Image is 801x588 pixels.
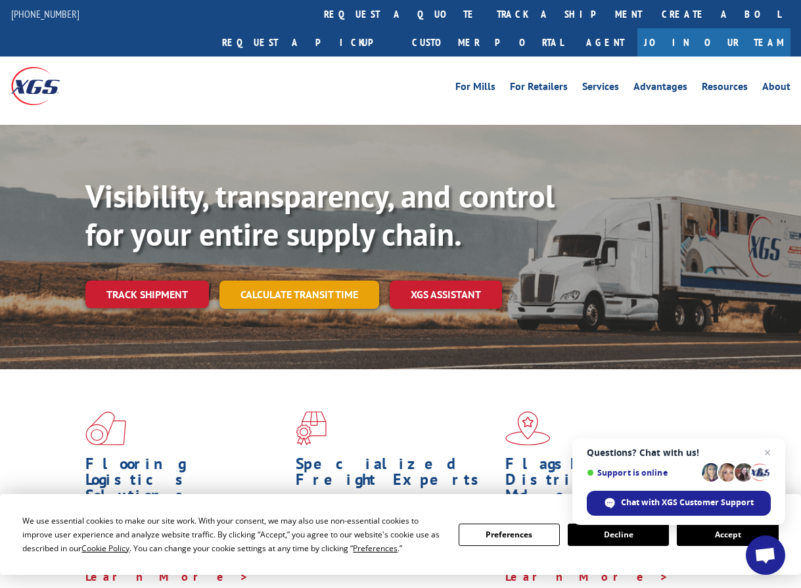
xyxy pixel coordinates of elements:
[573,28,637,57] a: Agent
[459,524,560,546] button: Preferences
[219,281,379,309] a: Calculate transit time
[505,456,706,510] h1: Flagship Distribution Model
[746,535,785,575] a: Open chat
[296,411,327,445] img: xgs-icon-focused-on-flooring-red
[85,456,286,510] h1: Flooring Logistics Solutions
[582,81,619,96] a: Services
[85,281,209,308] a: Track shipment
[390,281,502,309] a: XGS ASSISTANT
[81,543,129,554] span: Cookie Policy
[762,81,790,96] a: About
[22,514,442,555] div: We use essential cookies to make our site work. With your consent, we may also use non-essential ...
[402,28,573,57] a: Customer Portal
[510,81,568,96] a: For Retailers
[702,81,748,96] a: Resources
[587,468,697,478] span: Support is online
[505,569,669,584] a: Learn More >
[587,491,771,516] span: Chat with XGS Customer Support
[85,569,249,584] a: Learn More >
[677,524,778,546] button: Accept
[296,456,496,494] h1: Specialized Freight Experts
[505,411,551,445] img: xgs-icon-flagship-distribution-model-red
[212,28,402,57] a: Request a pickup
[621,497,754,509] span: Chat with XGS Customer Support
[455,81,495,96] a: For Mills
[587,447,771,458] span: Questions? Chat with us!
[568,524,669,546] button: Decline
[85,175,555,254] b: Visibility, transparency, and control for your entire supply chain.
[85,411,126,445] img: xgs-icon-total-supply-chain-intelligence-red
[633,81,687,96] a: Advantages
[637,28,790,57] a: Join Our Team
[11,7,80,20] a: [PHONE_NUMBER]
[353,543,398,554] span: Preferences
